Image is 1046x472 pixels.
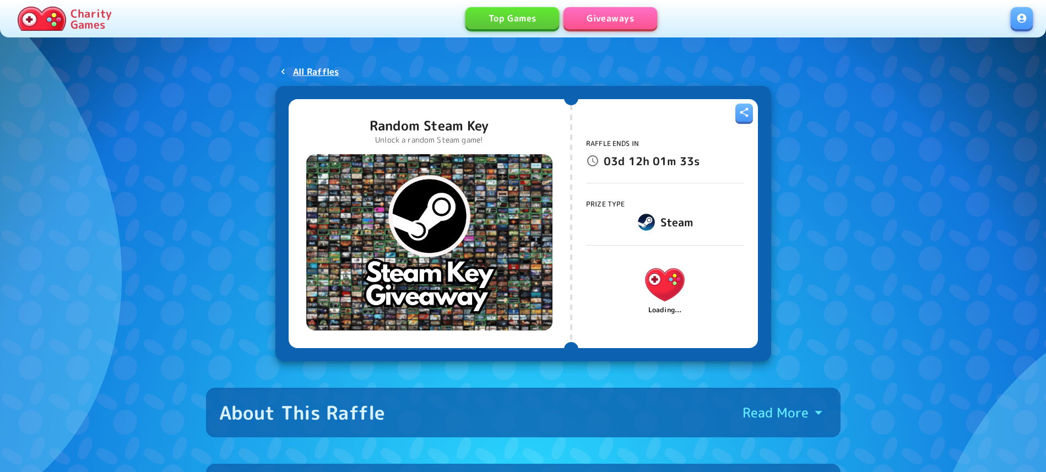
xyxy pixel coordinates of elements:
button: About This RaffleRead More [206,388,841,437]
p: 03d 12h 01m 33s [604,152,700,170]
img: Random Steam Key [306,154,552,330]
img: Charity.Games [18,7,66,31]
h6: Steam [660,213,693,231]
a: Top Games [465,7,559,29]
a: Charity Games [13,4,116,33]
p: Read More [743,404,809,421]
p: Random Steam Key [370,117,489,134]
img: Charity.Games [640,259,690,310]
p: Unlock a random Steam game! [370,134,489,145]
span: Prize Type [586,199,625,209]
div: About This Raffle [219,401,386,424]
a: Giveaways [563,7,657,29]
p: Charity Games [71,8,112,30]
p: All Raffles [293,65,339,78]
a: All Raffles [275,62,344,82]
span: Raffle Ends In [586,139,639,148]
